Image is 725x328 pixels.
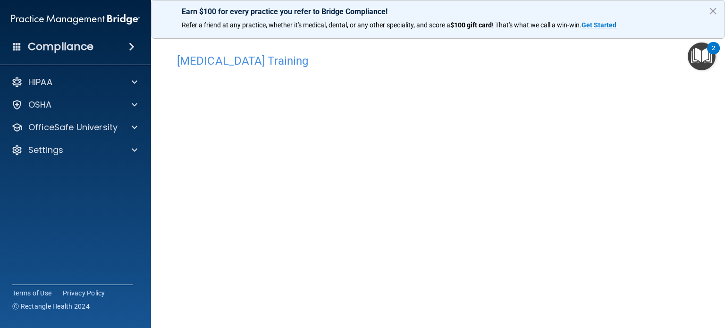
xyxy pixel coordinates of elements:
p: Earn $100 for every practice you refer to Bridge Compliance! [182,7,694,16]
a: Get Started [582,21,618,29]
span: Ⓒ Rectangle Health 2024 [12,302,90,311]
a: HIPAA [11,76,137,88]
a: Privacy Policy [63,288,105,298]
h4: Compliance [28,40,93,53]
a: OfficeSafe University [11,122,137,133]
a: Terms of Use [12,288,51,298]
h4: [MEDICAL_DATA] Training [177,55,699,67]
p: HIPAA [28,76,52,88]
span: Refer a friend at any practice, whether it's medical, dental, or any other speciality, and score a [182,21,450,29]
div: 2 [712,48,715,60]
p: Settings [28,144,63,156]
span: ! That's what we call a win-win. [492,21,582,29]
a: OSHA [11,99,137,110]
button: Close [708,3,717,18]
p: OSHA [28,99,52,110]
a: Settings [11,144,137,156]
strong: Get Started [582,21,616,29]
p: OfficeSafe University [28,122,118,133]
img: PMB logo [11,10,140,29]
button: Open Resource Center, 2 new notifications [688,42,716,70]
strong: $100 gift card [450,21,492,29]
